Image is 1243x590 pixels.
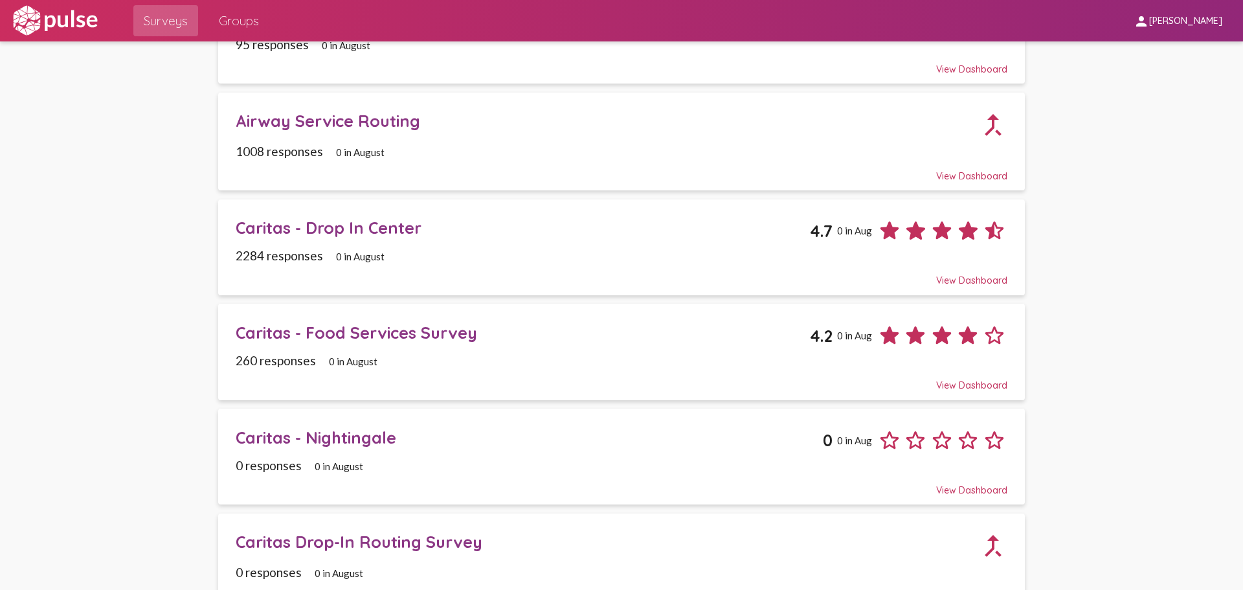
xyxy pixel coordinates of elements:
[1123,8,1233,32] button: [PERSON_NAME]
[218,409,1025,505] a: Caritas - Nightingale00 in Aug0 responses0 in AugustView Dashboard
[837,330,872,341] span: 0 in Aug
[236,323,810,343] div: Caritas - Food Services Survey
[315,567,363,579] span: 0 in August
[236,458,302,473] span: 0 responses
[236,52,1007,75] div: View Dashboard
[219,9,259,32] span: Groups
[236,368,1007,391] div: View Dashboard
[236,427,823,448] div: Caritas - Nightingale
[236,144,323,159] span: 1008 responses
[236,263,1007,286] div: View Dashboard
[236,111,979,131] div: Airway Service Routing
[10,5,100,37] img: white-logo.svg
[823,430,833,450] span: 0
[965,517,1022,574] mat-icon: call_merge
[810,221,833,241] span: 4.7
[144,9,188,32] span: Surveys
[837,435,872,446] span: 0 in Aug
[236,565,302,580] span: 0 responses
[1134,14,1149,29] mat-icon: person
[810,326,833,346] span: 4.2
[236,248,323,263] span: 2284 responses
[133,5,198,36] a: Surveys
[315,460,363,472] span: 0 in August
[236,532,979,552] div: Caritas Drop-In Routing Survey
[236,353,316,368] span: 260 responses
[322,40,370,51] span: 0 in August
[236,159,1007,182] div: View Dashboard
[965,96,1022,153] mat-icon: call_merge
[329,356,377,367] span: 0 in August
[236,37,309,52] span: 95 responses
[236,473,1007,496] div: View Dashboard
[837,225,872,236] span: 0 in Aug
[336,251,385,262] span: 0 in August
[218,93,1025,191] a: Airway Service Routing1008 responses0 in AugustView Dashboard
[208,5,269,36] a: Groups
[1149,16,1222,27] span: [PERSON_NAME]
[218,304,1025,400] a: Caritas - Food Services Survey4.20 in Aug260 responses0 in AugustView Dashboard
[218,199,1025,295] a: Caritas - Drop In Center4.70 in Aug2284 responses0 in AugustView Dashboard
[236,218,810,238] div: Caritas - Drop In Center
[336,146,385,158] span: 0 in August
